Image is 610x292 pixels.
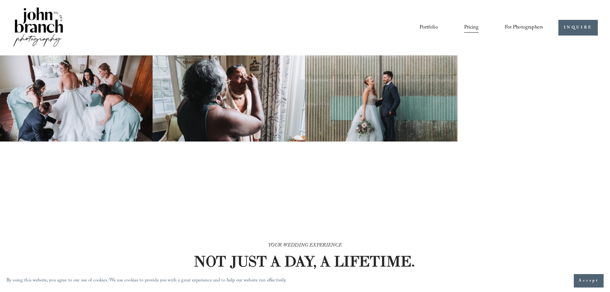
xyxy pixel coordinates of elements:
span: For Photographers [505,23,543,33]
img: Woman applying makeup to another woman near a window with floral curtains and autumn flowers. [153,55,305,142]
button: Accept [574,274,604,288]
p: By using this website, you agree to our use of cookies. We use cookies to provide you with a grea... [6,276,287,286]
a: INQUIRE [558,20,598,36]
img: A bride and groom standing together, laughing, with the bride holding a bouquet in front of a cor... [305,55,458,142]
em: YOUR WEDDING EXPERIENCE [268,241,342,250]
a: Pricing [464,22,479,33]
span: Accept [579,278,599,284]
a: Portfolio [420,22,438,33]
img: John Branch IV Photography [12,6,64,49]
strong: NOT JUST A DAY, A LIFETIME. [194,252,415,271]
a: folder dropdown [505,22,543,33]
